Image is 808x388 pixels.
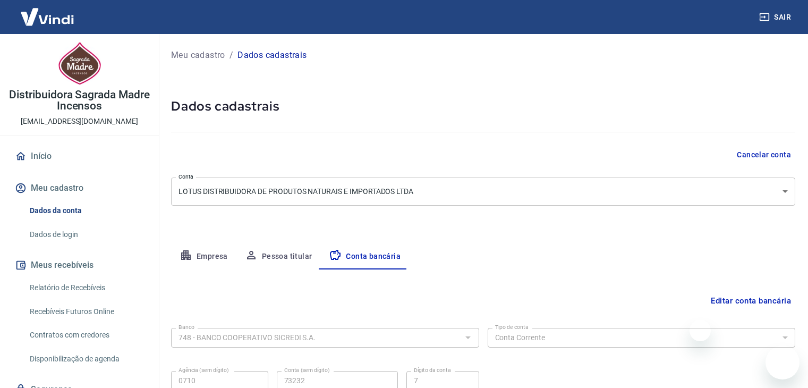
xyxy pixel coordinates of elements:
a: Disponibilização de agenda [25,348,146,370]
a: Dados da conta [25,200,146,222]
button: Conta bancária [320,244,409,269]
h5: Dados cadastrais [171,98,795,115]
a: Início [13,145,146,168]
button: Meu cadastro [13,176,146,200]
p: Distribuidora Sagrada Madre Incensos [8,89,150,112]
iframe: Fechar mensagem [690,320,711,341]
div: LOTUS DISTRIBUIDORA DE PRODUTOS NATURAIS E IMPORTADOS LTDA [171,178,795,206]
button: Cancelar conta [733,145,795,165]
button: Meus recebíveis [13,254,146,277]
a: Meu cadastro [171,49,225,62]
label: Conta [178,173,193,181]
a: Recebíveis Futuros Online [25,301,146,323]
img: Vindi [13,1,82,33]
label: Agência (sem dígito) [178,366,229,374]
label: Tipo de conta [495,323,529,331]
a: Relatório de Recebíveis [25,277,146,299]
button: Editar conta bancária [707,291,795,311]
p: / [229,49,233,62]
p: Dados cadastrais [237,49,307,62]
p: [EMAIL_ADDRESS][DOMAIN_NAME] [21,116,138,127]
button: Empresa [171,244,236,269]
button: Sair [757,7,795,27]
img: ee6b64dd-88f5-4a34-9dae-62bbd9fd262d.jpeg [58,43,101,85]
label: Banco [178,323,194,331]
a: Dados de login [25,224,146,246]
label: Conta (sem dígito) [284,366,330,374]
label: Dígito da conta [414,366,451,374]
a: Contratos com credores [25,324,146,346]
button: Pessoa titular [236,244,321,269]
iframe: Botão para abrir a janela de mensagens [766,345,800,379]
